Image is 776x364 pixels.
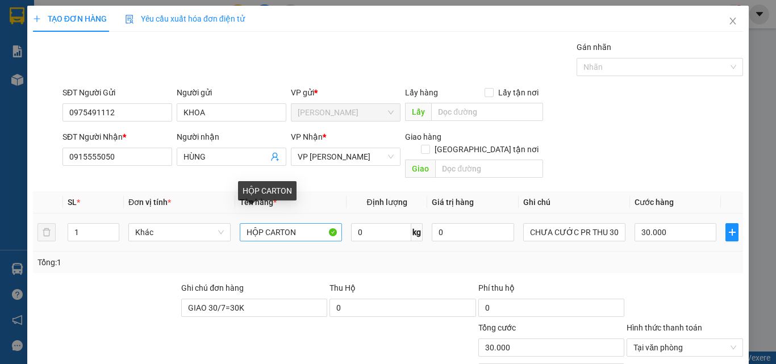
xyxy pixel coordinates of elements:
[494,86,543,99] span: Lấy tận nơi
[125,15,134,24] img: icon
[431,103,543,121] input: Dọc đường
[405,103,431,121] span: Lấy
[291,132,323,141] span: VP Nhận
[432,223,514,241] input: 0
[37,256,301,269] div: Tổng: 1
[238,181,297,200] div: HỘP CARTON
[432,198,474,207] span: Giá trị hàng
[405,160,435,178] span: Giao
[62,131,172,143] div: SĐT Người Nhận
[298,148,394,165] span: VP Phan Rang
[635,198,674,207] span: Cước hàng
[10,35,101,49] div: THANH
[478,323,516,332] span: Tổng cước
[519,191,630,214] th: Ghi chú
[627,323,702,332] label: Hình thức thanh toán
[177,86,286,99] div: Người gửi
[125,14,245,23] span: Yêu cầu xuất hóa đơn điện tử
[523,223,625,241] input: Ghi Chú
[405,132,441,141] span: Giao hàng
[109,10,200,37] div: VP [PERSON_NAME]
[109,37,200,51] div: VŨ
[37,223,56,241] button: delete
[10,10,27,22] span: Gửi:
[109,51,200,66] div: 0906149496
[10,10,101,35] div: [PERSON_NAME]
[728,16,737,26] span: close
[366,198,407,207] span: Định lượng
[298,104,394,121] span: Hồ Chí Minh
[68,198,77,207] span: SL
[240,223,342,241] input: VD: Bàn, Ghế
[270,152,279,161] span: user-add
[329,283,356,292] span: Thu Hộ
[10,49,101,65] div: 0917564699
[109,11,136,23] span: Nhận:
[135,224,224,241] span: Khác
[405,88,438,97] span: Lấy hàng
[726,228,738,237] span: plus
[725,223,739,241] button: plus
[107,73,120,85] span: CC
[291,86,400,99] div: VP gửi
[62,86,172,99] div: SĐT Người Gửi
[128,198,171,207] span: Đơn vị tính
[181,283,244,292] label: Ghi chú đơn hàng
[435,160,543,178] input: Dọc đường
[411,223,423,241] span: kg
[33,15,41,23] span: plus
[478,282,624,299] div: Phí thu hộ
[181,299,327,317] input: Ghi chú đơn hàng
[633,339,736,356] span: Tại văn phòng
[177,131,286,143] div: Người nhận
[430,143,543,156] span: [GEOGRAPHIC_DATA] tận nơi
[33,14,107,23] span: TẠO ĐƠN HÀNG
[717,6,749,37] button: Close
[577,43,611,52] label: Gán nhãn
